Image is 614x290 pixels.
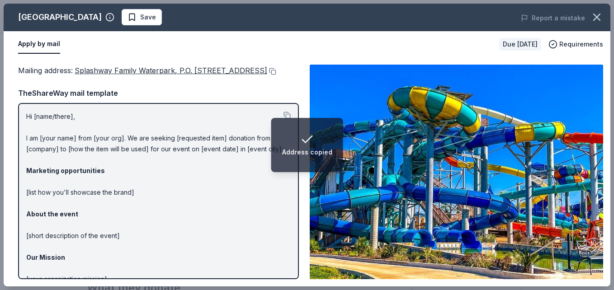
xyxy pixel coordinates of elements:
[75,66,267,75] span: Splashway Family Waterpark, P.O. [STREET_ADDRESS]
[499,38,541,51] div: Due [DATE]
[310,65,603,279] img: Image for Splashway Waterpark & Campground
[521,13,585,23] button: Report a mistake
[26,210,78,218] strong: About the event
[548,39,603,50] button: Requirements
[282,147,332,158] div: Address copied
[18,35,60,54] button: Apply by mail
[18,10,102,24] div: [GEOGRAPHIC_DATA]
[18,87,299,99] div: TheShareWay mail template
[26,253,65,261] strong: Our Mission
[26,167,105,174] strong: Marketing opportunities
[140,12,156,23] span: Save
[559,39,603,50] span: Requirements
[122,9,162,25] button: Save
[18,65,299,76] div: Mailing address :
